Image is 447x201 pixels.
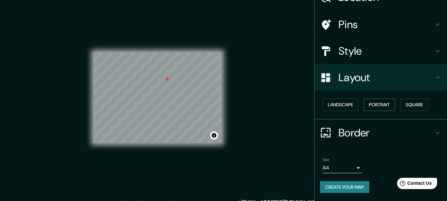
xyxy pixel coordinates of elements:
label: Size [323,157,330,162]
h4: Style [338,44,434,58]
div: Border [315,120,447,146]
div: Pins [315,11,447,38]
h4: Pins [338,18,434,31]
canvas: Map [94,52,221,143]
div: Style [315,38,447,64]
h4: Layout [338,71,434,84]
div: A4 [323,163,362,173]
button: Landscape [323,99,358,111]
button: Create your map [320,181,369,193]
iframe: Help widget launcher [388,175,440,194]
h4: Border [338,126,434,139]
button: Toggle attribution [210,131,218,139]
button: Square [400,99,428,111]
div: Layout [315,64,447,91]
button: Portrait [364,99,395,111]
